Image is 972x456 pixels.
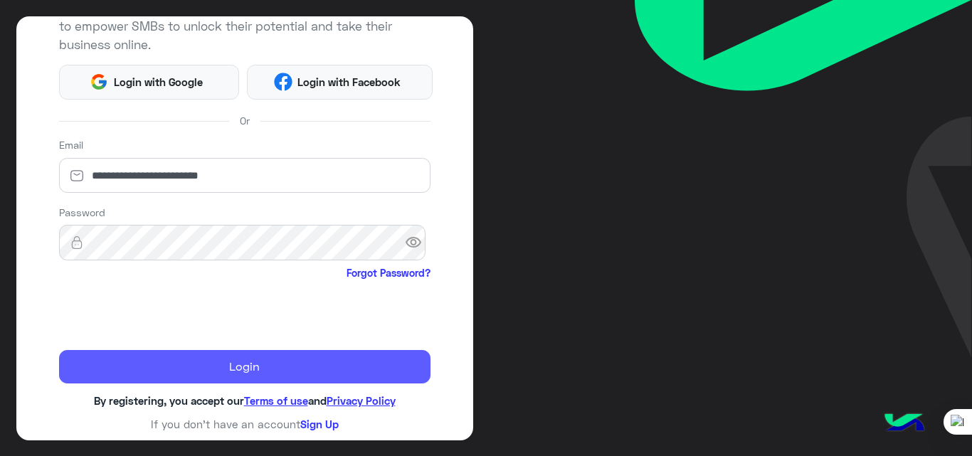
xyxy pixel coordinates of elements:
img: Google [90,73,108,91]
span: Login with Facebook [292,74,406,90]
p: to empower SMBs to unlock their potential and take their business online. [59,17,430,54]
label: Password [59,205,105,220]
img: lock [59,235,95,250]
span: and [308,394,327,407]
label: Email [59,137,83,152]
span: visibility [405,230,430,255]
button: Login with Google [59,65,240,100]
a: Privacy Policy [327,394,396,407]
button: Login with Facebook [247,65,433,100]
span: By registering, you accept our [94,394,244,407]
span: Or [240,113,250,128]
img: email [59,169,95,183]
span: Login with Google [108,74,208,90]
img: Facebook [274,73,292,91]
a: Sign Up [300,418,339,430]
a: Forgot Password? [347,265,430,280]
a: Terms of use [244,394,308,407]
h6: If you don’t have an account [59,418,430,430]
button: Login [59,350,430,384]
img: hulul-logo.png [879,399,929,449]
iframe: reCAPTCHA [59,284,275,339]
